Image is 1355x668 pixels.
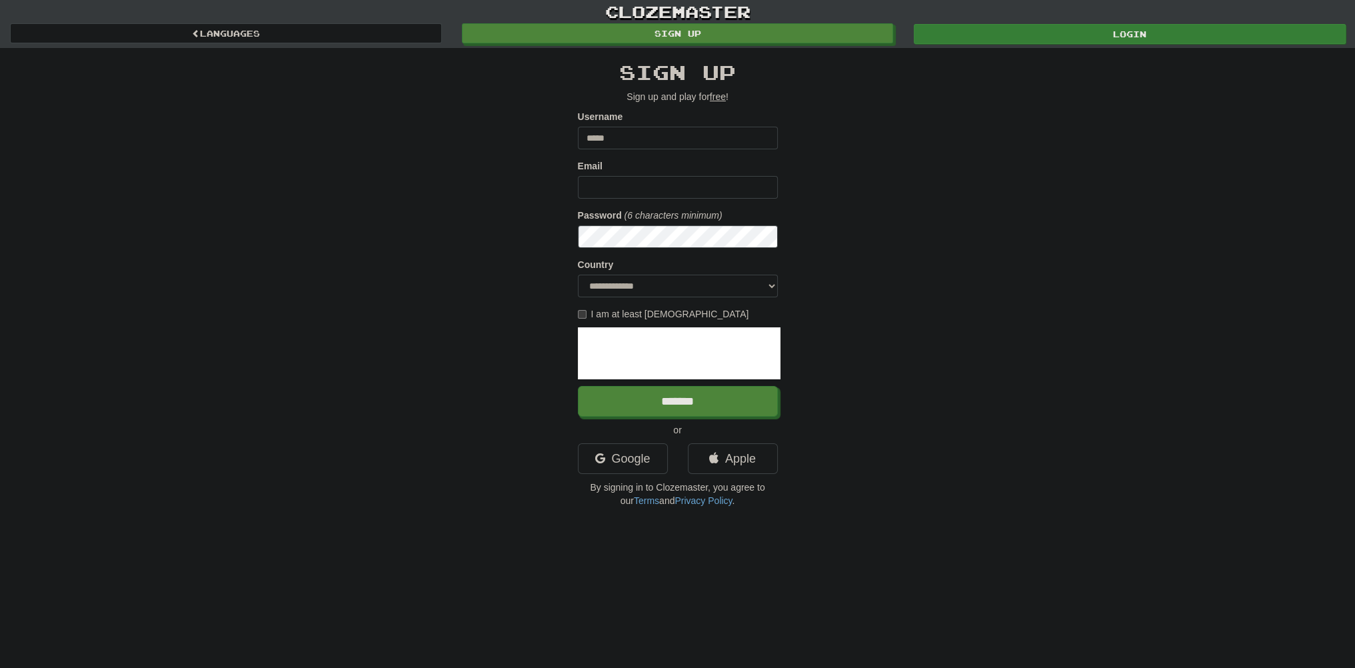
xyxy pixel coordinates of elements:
u: free [710,91,726,102]
label: Email [578,159,603,173]
p: Sign up and play for ! [578,90,778,103]
em: (6 characters minimum) [625,210,722,221]
p: or [578,423,778,437]
label: Username [578,110,623,123]
a: Languages [10,23,442,43]
input: I am at least [DEMOGRAPHIC_DATA] [578,310,587,319]
a: Login [914,24,1346,44]
a: Apple [688,443,778,474]
a: Privacy Policy [675,495,732,506]
iframe: reCAPTCHA [578,327,780,379]
label: Country [578,258,614,271]
a: Terms [634,495,659,506]
h2: Sign up [578,61,778,83]
label: Password [578,209,622,222]
a: Google [578,443,668,474]
a: Sign up [462,23,894,43]
p: By signing in to Clozemaster, you agree to our and . [578,481,778,507]
label: I am at least [DEMOGRAPHIC_DATA] [578,307,749,321]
